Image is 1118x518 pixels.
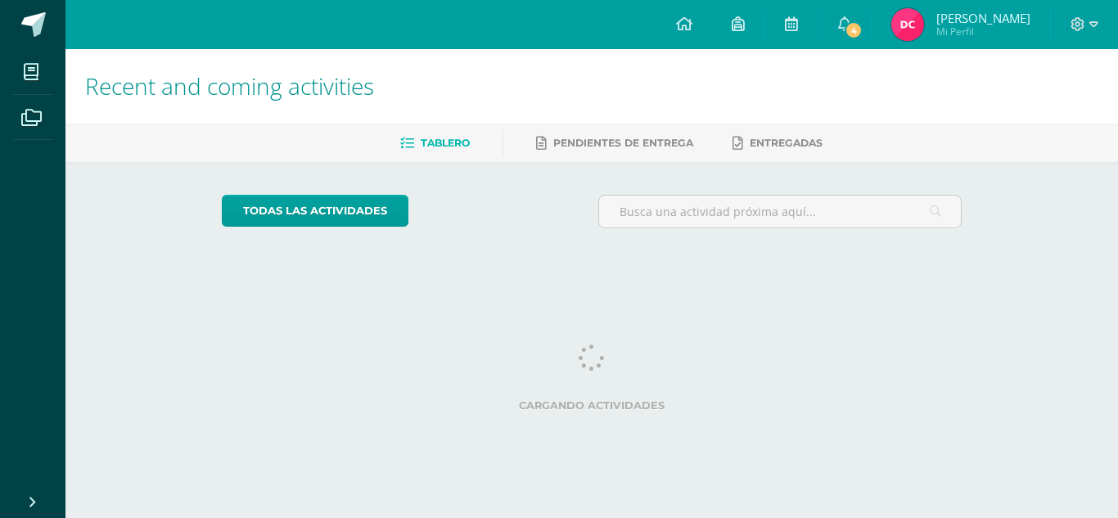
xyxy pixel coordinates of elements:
[936,10,1030,26] span: [PERSON_NAME]
[936,25,1030,38] span: Mi Perfil
[85,70,374,101] span: Recent and coming activities
[222,195,408,227] a: todas las Actividades
[553,137,693,149] span: Pendientes de entrega
[891,8,924,41] img: bae459bd0cbb3c6435d31d162aa0c0eb.png
[750,137,823,149] span: Entregadas
[421,137,470,149] span: Tablero
[400,130,470,156] a: Tablero
[222,399,962,412] label: Cargando actividades
[845,21,863,39] span: 4
[599,196,962,227] input: Busca una actividad próxima aquí...
[733,130,823,156] a: Entregadas
[536,130,693,156] a: Pendientes de entrega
